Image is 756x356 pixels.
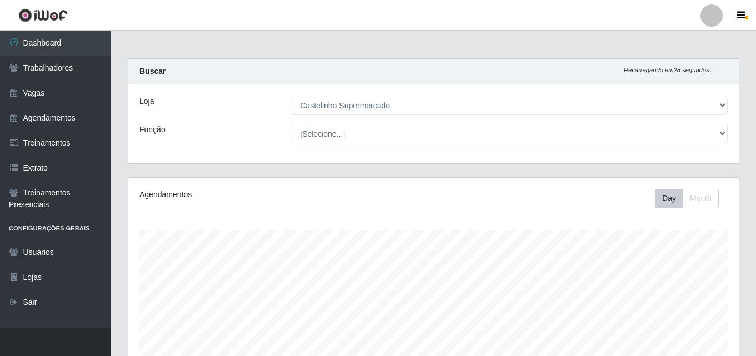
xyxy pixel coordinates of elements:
[683,189,719,208] button: Month
[655,189,728,208] div: Toolbar with button groups
[18,8,68,22] img: CoreUI Logo
[139,67,166,76] strong: Buscar
[139,124,166,136] label: Função
[139,96,154,107] label: Loja
[624,67,714,73] i: Recarregando em 28 segundos...
[655,189,683,208] button: Day
[139,189,375,200] div: Agendamentos
[655,189,719,208] div: First group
